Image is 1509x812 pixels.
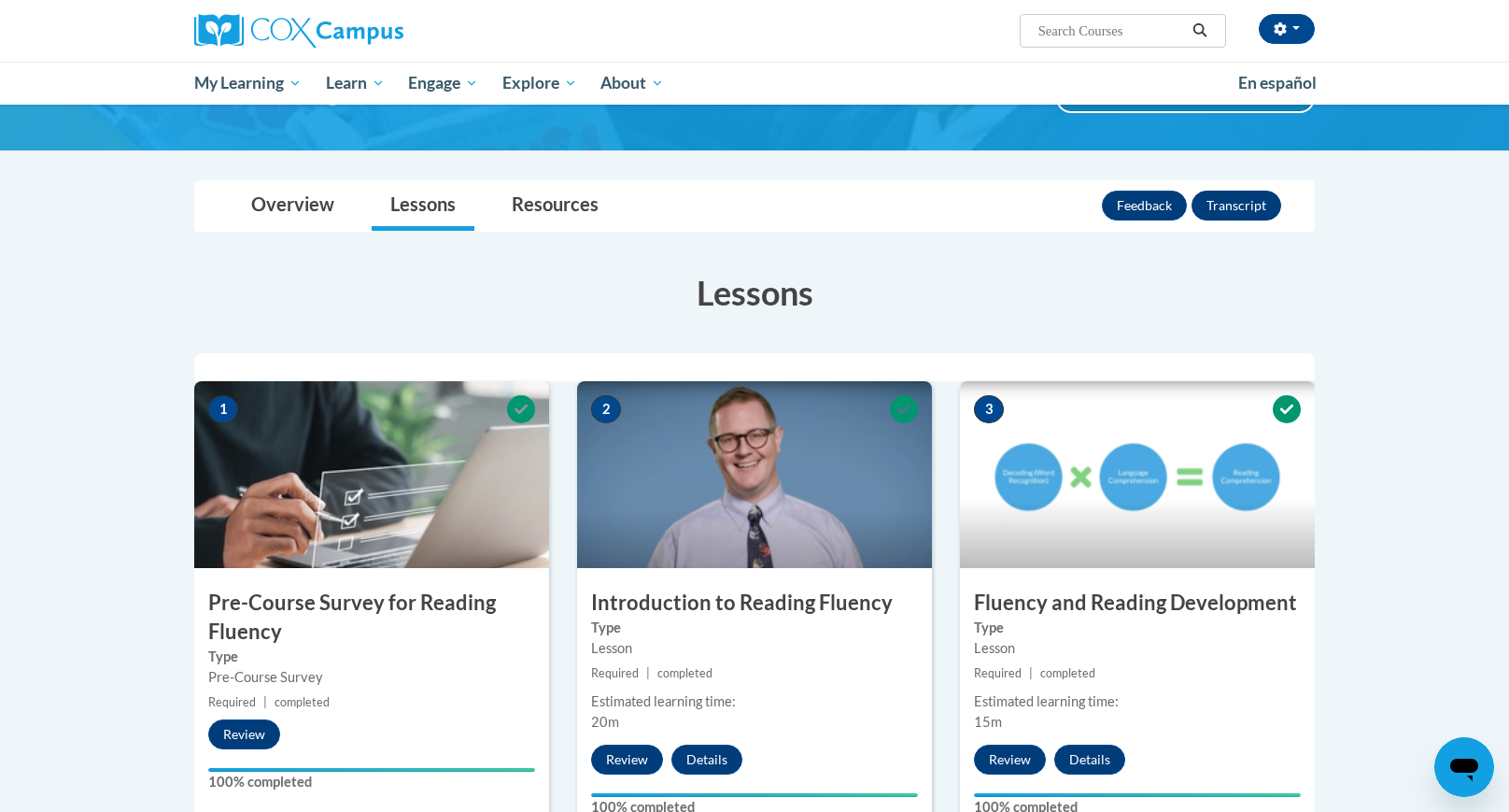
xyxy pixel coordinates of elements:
[591,395,621,423] span: 2
[591,714,619,730] span: 20m
[1054,745,1125,775] button: Details
[208,667,535,688] div: Pre-Course Survey
[1102,191,1187,221] button: Feedback
[208,772,535,792] label: 100% completed
[589,62,677,105] a: About
[974,691,1301,712] div: Estimated learning time:
[314,62,397,105] a: Learn
[396,62,490,105] a: Engage
[208,768,535,772] div: Your progress
[208,719,280,749] button: Review
[493,181,617,231] a: Resources
[974,745,1046,775] button: Review
[502,72,577,94] span: Explore
[1226,64,1329,103] a: En español
[1192,191,1281,221] button: Transcript
[646,666,650,680] span: |
[591,638,918,659] div: Lesson
[1259,14,1315,44] button: Account Settings
[1029,666,1033,680] span: |
[408,72,478,94] span: Engage
[233,181,353,231] a: Overview
[974,714,1002,730] span: 15m
[326,72,385,94] span: Learn
[591,793,918,797] div: Your progress
[490,62,589,105] a: Explore
[960,381,1315,568] img: Course Image
[591,666,639,680] span: Required
[974,638,1301,659] div: Lesson
[208,647,535,667] label: Type
[591,745,663,775] button: Review
[263,695,267,709] span: |
[194,14,403,48] img: Cox Campus
[194,381,549,568] img: Course Image
[974,793,1301,797] div: Your progress
[974,395,1004,423] span: 3
[275,695,330,709] span: completed
[372,181,474,231] a: Lessons
[1238,73,1317,93] span: En español
[600,72,664,94] span: About
[194,72,302,94] span: My Learning
[1186,20,1214,42] button: Search
[657,666,712,680] span: completed
[671,745,742,775] button: Details
[208,395,238,423] span: 1
[974,666,1022,680] span: Required
[974,618,1301,638] label: Type
[208,695,256,709] span: Required
[1040,666,1095,680] span: completed
[591,691,918,712] div: Estimated learning time:
[182,62,314,105] a: My Learning
[194,589,549,647] h3: Pre-Course Survey for Reading Fluency
[960,589,1315,618] h3: Fluency and Reading Development
[1037,20,1186,42] input: Search Courses
[166,62,1343,105] div: Main menu
[577,589,932,618] h3: Introduction to Reading Fluency
[577,381,932,568] img: Course Image
[591,618,918,638] label: Type
[194,269,1315,316] h3: Lessons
